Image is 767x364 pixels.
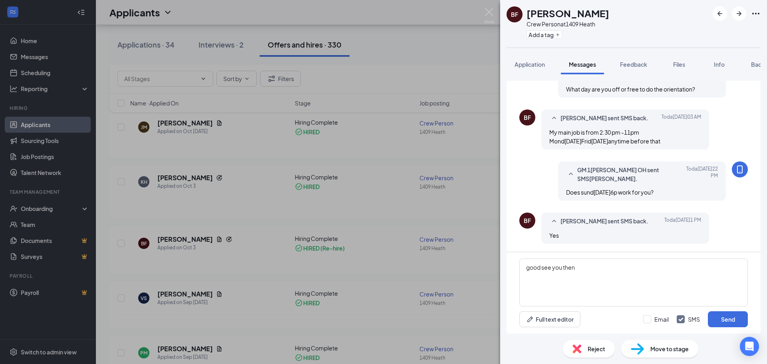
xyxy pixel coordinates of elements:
svg: Pen [526,315,534,323]
span: Messages [569,61,596,68]
textarea: good see you then [519,259,748,306]
span: Yes [549,232,559,239]
button: ArrowLeftNew [713,6,727,21]
svg: Plus [555,32,560,37]
div: Open Intercom Messenger [740,337,759,356]
span: My main job is from 2:30 pm -11pm Mond[DATE]Frid[DATE]anytime before that [549,129,660,145]
span: Application [515,61,545,68]
svg: SmallChevronUp [566,169,576,179]
div: BF [524,217,531,225]
span: Move to stage [650,344,689,353]
svg: ArrowRight [734,9,744,18]
span: Toda[DATE]1 PM [664,217,701,226]
button: Full text editorPen [519,311,580,327]
span: GM 1[PERSON_NAME] OH sent SMS[PERSON_NAME]. [577,165,682,183]
svg: SmallChevronUp [549,113,559,123]
h1: [PERSON_NAME] [527,6,609,20]
button: Send [708,311,748,327]
button: PlusAdd a tag [527,30,562,39]
span: [PERSON_NAME] sent SMS back. [560,217,648,226]
button: ArrowRight [732,6,746,21]
span: Files [673,61,685,68]
div: Crew Person at 1409 Heath [527,20,609,28]
span: [PERSON_NAME] sent SMS back. [560,113,648,123]
span: Reject [588,344,605,353]
svg: MobileSms [735,165,745,174]
span: Does sund[DATE]6p work for you? [566,189,654,196]
div: BF [511,10,518,18]
span: Feedback [620,61,647,68]
svg: Ellipses [751,9,761,18]
span: What day are you off or free to do the orientation? [566,86,695,93]
svg: ArrowLeftNew [715,9,725,18]
span: Toda[DATE]22 PM [682,165,718,183]
span: Toda[DATE]03 AM [662,113,701,123]
div: BF [524,113,531,121]
span: Info [714,61,725,68]
svg: SmallChevronUp [549,217,559,226]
